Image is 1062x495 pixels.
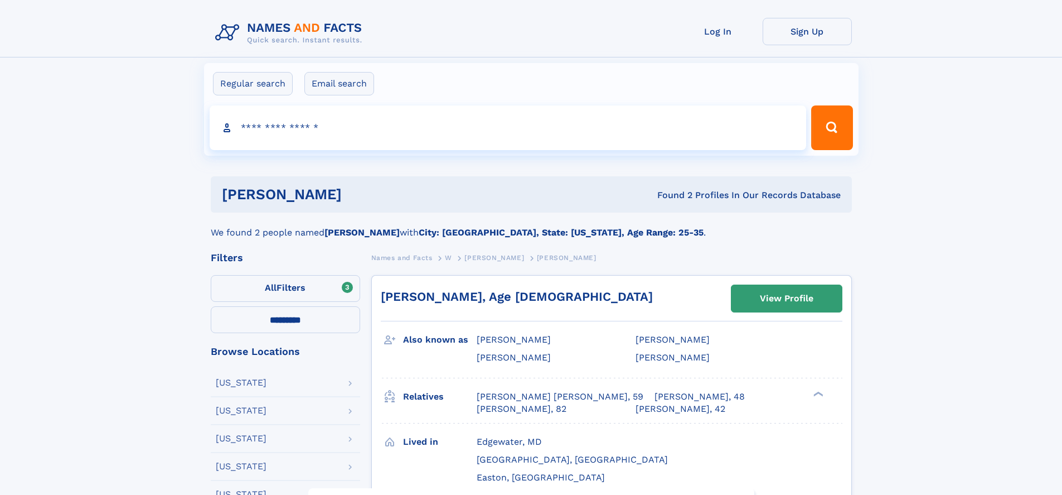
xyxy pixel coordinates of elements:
[731,285,842,312] a: View Profile
[304,72,374,95] label: Email search
[477,454,668,465] span: [GEOGRAPHIC_DATA], [GEOGRAPHIC_DATA]
[811,105,852,150] button: Search Button
[324,227,400,238] b: [PERSON_NAME]
[763,18,852,45] a: Sign Up
[636,403,725,415] a: [PERSON_NAME], 42
[216,434,266,443] div: [US_STATE]
[213,72,293,95] label: Regular search
[464,254,524,262] span: [PERSON_NAME]
[636,334,710,345] span: [PERSON_NAME]
[477,472,605,483] span: Easton, [GEOGRAPHIC_DATA]
[371,251,433,265] a: Names and Facts
[477,334,551,345] span: [PERSON_NAME]
[636,352,710,363] span: [PERSON_NAME]
[477,352,551,363] span: [PERSON_NAME]
[403,387,477,406] h3: Relatives
[211,213,852,239] div: We found 2 people named with .
[419,227,704,238] b: City: [GEOGRAPHIC_DATA], State: [US_STATE], Age Range: 25-35
[403,432,477,451] h3: Lived in
[211,253,360,263] div: Filters
[500,189,841,201] div: Found 2 Profiles In Our Records Database
[477,403,566,415] a: [PERSON_NAME], 82
[811,390,824,397] div: ❯
[673,18,763,45] a: Log In
[381,290,653,304] a: [PERSON_NAME], Age [DEMOGRAPHIC_DATA]
[445,254,452,262] span: W
[210,105,807,150] input: search input
[222,188,500,201] h1: [PERSON_NAME]
[477,436,542,447] span: Edgewater, MD
[211,275,360,302] label: Filters
[477,391,643,403] a: [PERSON_NAME] [PERSON_NAME], 59
[211,347,360,357] div: Browse Locations
[537,254,597,262] span: [PERSON_NAME]
[211,18,371,48] img: Logo Names and Facts
[216,378,266,387] div: [US_STATE]
[216,406,266,415] div: [US_STATE]
[216,462,266,471] div: [US_STATE]
[445,251,452,265] a: W
[403,330,477,349] h3: Also known as
[265,282,277,293] span: All
[464,251,524,265] a: [PERSON_NAME]
[760,286,813,311] div: View Profile
[654,391,745,403] a: [PERSON_NAME], 48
